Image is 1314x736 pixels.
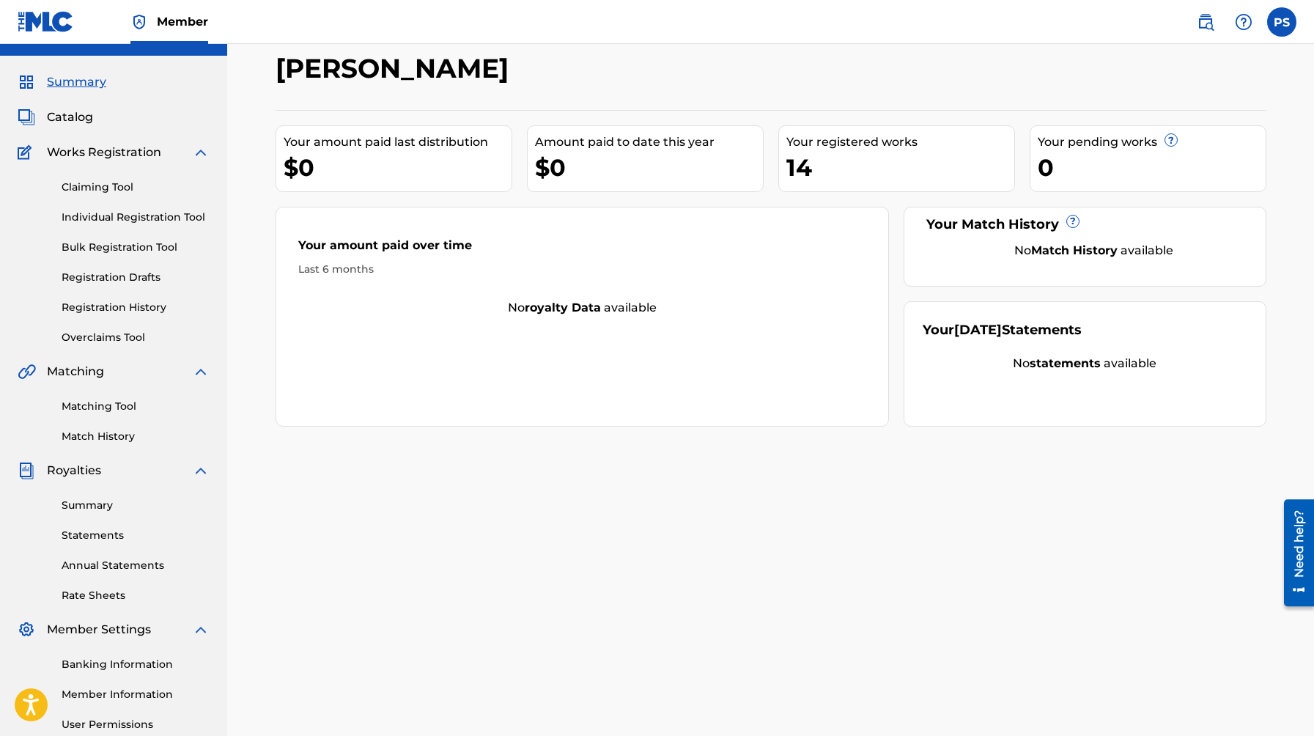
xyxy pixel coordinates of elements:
span: Member Settings [47,621,151,639]
strong: Match History [1031,243,1118,257]
img: Royalties [18,462,35,479]
a: Banking Information [62,657,210,672]
div: No available [941,242,1247,260]
div: Your Match History [923,215,1247,235]
a: SummarySummary [18,73,106,91]
strong: statements [1030,356,1101,370]
img: search [1197,13,1214,31]
strong: royalty data [525,301,601,314]
img: Matching [18,363,36,380]
div: Your pending works [1038,133,1266,151]
img: Works Registration [18,144,37,161]
span: ? [1165,134,1177,146]
img: help [1235,13,1252,31]
div: Last 6 months [298,262,867,277]
img: MLC Logo [18,11,74,32]
div: $0 [284,151,512,184]
img: Summary [18,73,35,91]
span: Summary [47,73,106,91]
a: Summary [62,498,210,513]
span: Works Registration [47,144,161,161]
div: Amount paid to date this year [535,133,763,151]
div: Your registered works [786,133,1014,151]
img: expand [192,363,210,380]
a: Member Information [62,687,210,702]
img: expand [192,144,210,161]
a: Bulk Registration Tool [62,240,210,255]
a: CatalogCatalog [18,108,93,126]
a: Statements [62,528,210,543]
a: Public Search [1191,7,1220,37]
span: Member [157,13,208,30]
img: Member Settings [18,621,35,639]
img: Top Rightsholder [130,13,148,31]
a: User Permissions [62,717,210,732]
h2: [PERSON_NAME] [276,52,516,85]
span: Matching [47,363,104,380]
span: [DATE] [954,322,1002,338]
a: Registration Drafts [62,270,210,285]
div: $0 [535,151,763,184]
img: expand [192,462,210,479]
div: No available [923,355,1247,372]
div: 0 [1038,151,1266,184]
span: Royalties [47,462,101,479]
div: User Menu [1267,7,1296,37]
a: Matching Tool [62,399,210,414]
div: Help [1229,7,1258,37]
a: Annual Statements [62,558,210,573]
span: ? [1067,216,1079,227]
div: Your amount paid over time [298,237,867,262]
iframe: Resource Center [1273,494,1314,612]
img: expand [192,621,210,639]
a: Match History [62,429,210,444]
div: 14 [786,151,1014,184]
a: Rate Sheets [62,588,210,603]
img: Catalog [18,108,35,126]
div: Your Statements [923,320,1082,340]
span: Catalog [47,108,93,126]
a: Claiming Tool [62,180,210,195]
a: Registration History [62,300,210,315]
a: Overclaims Tool [62,330,210,345]
div: Your amount paid last distribution [284,133,512,151]
div: No available [276,299,889,317]
a: Individual Registration Tool [62,210,210,225]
